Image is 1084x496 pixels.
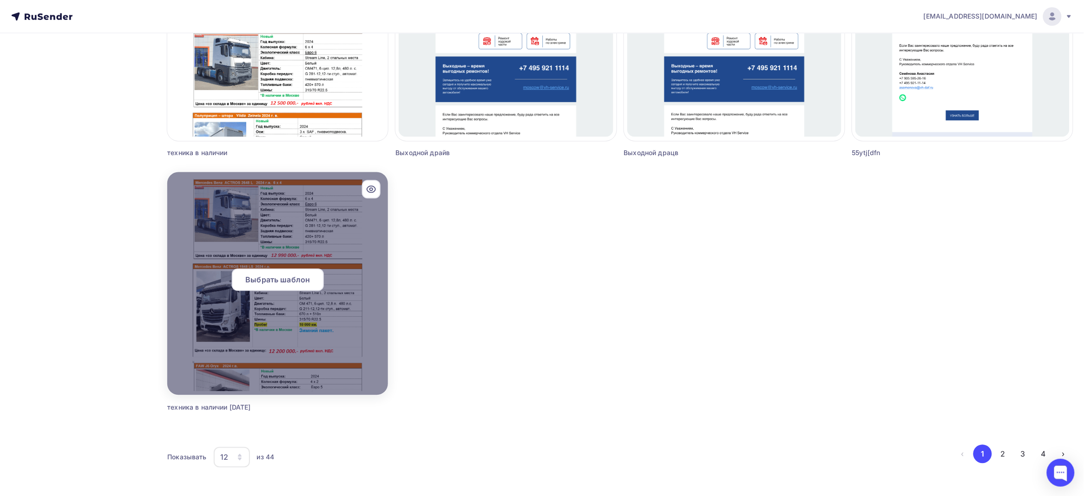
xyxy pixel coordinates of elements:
[167,453,206,462] div: Показывать
[973,445,992,463] button: Go to page 1
[953,445,1073,463] ul: Pagination
[167,149,307,158] div: техника в наличии
[167,403,307,412] div: техника в наличии [DATE]
[1054,445,1073,463] button: Go to next page
[624,149,763,158] div: Выходной драцв
[245,274,310,286] span: Выбрать шаблон
[994,445,1012,463] button: Go to page 2
[395,149,535,158] div: Выходной драйв
[220,452,228,463] div: 12
[924,7,1073,26] a: [EMAIL_ADDRESS][DOMAIN_NAME]
[1014,445,1032,463] button: Go to page 3
[924,12,1038,21] span: [EMAIL_ADDRESS][DOMAIN_NAME]
[1034,445,1053,463] button: Go to page 4
[852,149,992,158] div: 55ytj[dfn
[213,447,250,468] button: 12
[257,453,275,462] div: из 44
